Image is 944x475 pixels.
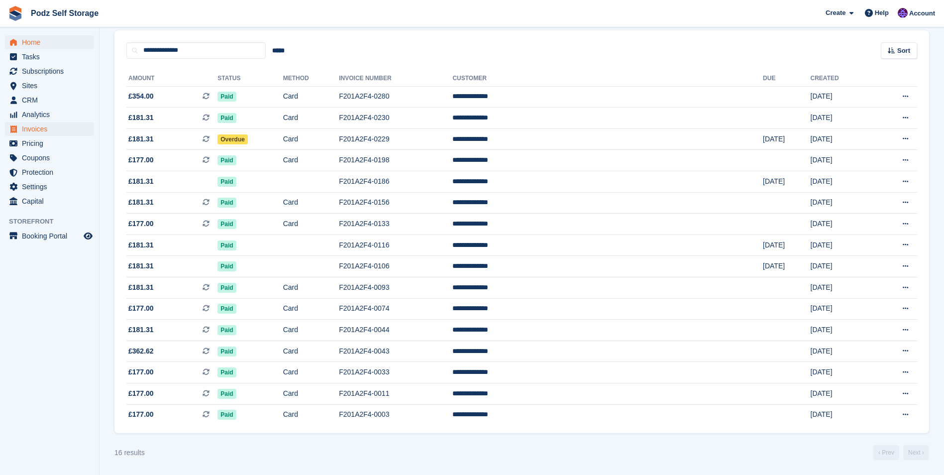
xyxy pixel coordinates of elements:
[8,6,23,21] img: stora-icon-8386f47178a22dfd0bd8f6a31ec36ba5ce8667c1dd55bd0f319d3a0aa187defe.svg
[5,122,94,136] a: menu
[114,448,145,458] div: 16 results
[283,108,339,129] td: Card
[22,122,82,136] span: Invoices
[283,383,339,405] td: Card
[128,409,154,420] span: £177.00
[283,150,339,171] td: Card
[217,304,236,314] span: Paid
[339,71,452,87] th: Invoice Number
[217,113,236,123] span: Paid
[217,177,236,187] span: Paid
[5,50,94,64] a: menu
[217,155,236,165] span: Paid
[128,91,154,102] span: £354.00
[5,194,94,208] a: menu
[128,282,154,293] span: £181.31
[217,347,236,356] span: Paid
[283,128,339,150] td: Card
[22,180,82,194] span: Settings
[897,46,910,56] span: Sort
[763,235,810,256] td: [DATE]
[5,136,94,150] a: menu
[22,50,82,64] span: Tasks
[128,325,154,335] span: £181.31
[128,219,154,229] span: £177.00
[811,320,872,341] td: [DATE]
[763,256,810,277] td: [DATE]
[811,214,872,235] td: [DATE]
[763,171,810,193] td: [DATE]
[826,8,845,18] span: Create
[763,128,810,150] td: [DATE]
[217,410,236,420] span: Paid
[339,383,452,405] td: F201A2F4-0011
[339,150,452,171] td: F201A2F4-0198
[27,5,103,21] a: Podz Self Storage
[339,108,452,129] td: F201A2F4-0230
[217,283,236,293] span: Paid
[5,93,94,107] a: menu
[339,86,452,108] td: F201A2F4-0280
[5,165,94,179] a: menu
[339,171,452,193] td: F201A2F4-0186
[217,71,283,87] th: Status
[22,108,82,121] span: Analytics
[339,192,452,214] td: F201A2F4-0156
[339,404,452,425] td: F201A2F4-0003
[811,235,872,256] td: [DATE]
[283,71,339,87] th: Method
[811,277,872,299] td: [DATE]
[871,445,931,460] nav: Page
[128,367,154,377] span: £177.00
[128,261,154,271] span: £181.31
[5,35,94,49] a: menu
[128,176,154,187] span: £181.31
[283,320,339,341] td: Card
[283,404,339,425] td: Card
[217,367,236,377] span: Paid
[128,197,154,208] span: £181.31
[217,240,236,250] span: Paid
[22,194,82,208] span: Capital
[339,341,452,362] td: F201A2F4-0043
[811,383,872,405] td: [DATE]
[217,219,236,229] span: Paid
[811,128,872,150] td: [DATE]
[283,298,339,320] td: Card
[909,8,935,18] span: Account
[283,192,339,214] td: Card
[283,341,339,362] td: Card
[22,165,82,179] span: Protection
[5,151,94,165] a: menu
[22,151,82,165] span: Coupons
[873,445,899,460] a: Previous
[339,362,452,383] td: F201A2F4-0033
[811,192,872,214] td: [DATE]
[339,277,452,299] td: F201A2F4-0093
[339,256,452,277] td: F201A2F4-0106
[128,155,154,165] span: £177.00
[339,214,452,235] td: F201A2F4-0133
[898,8,908,18] img: Jawed Chowdhary
[5,64,94,78] a: menu
[128,303,154,314] span: £177.00
[217,389,236,399] span: Paid
[811,362,872,383] td: [DATE]
[283,86,339,108] td: Card
[811,150,872,171] td: [DATE]
[875,8,889,18] span: Help
[82,230,94,242] a: Preview store
[126,71,217,87] th: Amount
[217,134,248,144] span: Overdue
[452,71,763,87] th: Customer
[128,134,154,144] span: £181.31
[128,388,154,399] span: £177.00
[217,261,236,271] span: Paid
[283,214,339,235] td: Card
[9,217,99,227] span: Storefront
[128,240,154,250] span: £181.31
[5,229,94,243] a: menu
[22,136,82,150] span: Pricing
[5,79,94,93] a: menu
[5,108,94,121] a: menu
